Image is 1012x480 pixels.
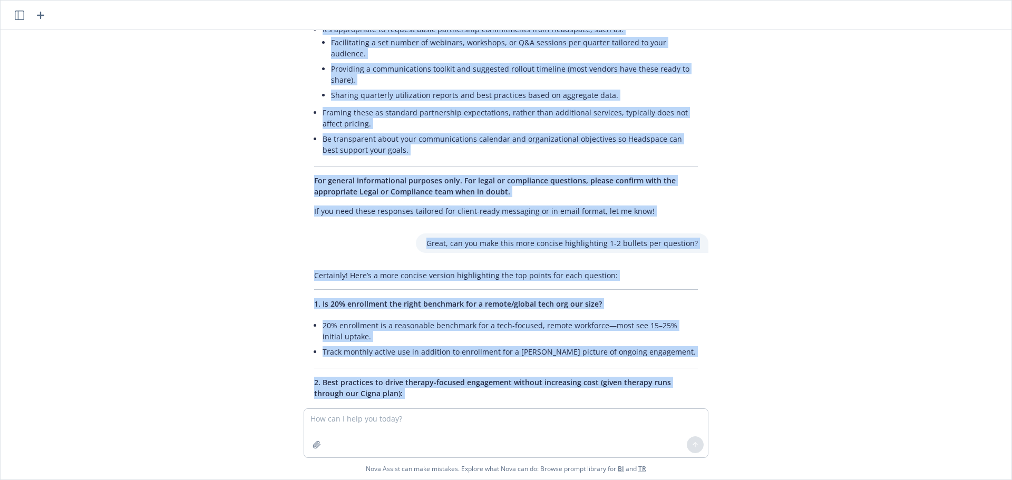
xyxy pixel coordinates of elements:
[331,61,698,87] li: Providing a communications toolkit and suggested rollout timeline (most vendors have these ready ...
[323,22,698,105] li: It’s appropriate to request basic partnership commitments from Headspace, such as:
[5,458,1007,479] span: Nova Assist can make mistakes. Explore what Nova can do: Browse prompt library for and
[323,131,698,158] li: Be transparent about your communications calendar and organizational objectives so Headspace can ...
[331,87,698,103] li: Sharing quarterly utilization reports and best practices based on aggregate data.
[314,175,676,197] span: For general informational purposes only. For legal or compliance questions, please confirm with t...
[314,205,698,217] p: If you need these responses tailored for client-ready messaging or in email format, let me know!
[638,464,646,473] a: TR
[314,270,698,281] p: Certainly! Here’s a more concise version highlighting the top points for each question:
[426,238,698,249] p: Great, can you make this more concise highlighting 1-2 bullets per question?
[323,105,698,131] li: Framing these as standard partnership expectations, rather than additional services, typically do...
[331,35,698,61] li: Facilitating a set number of webinars, workshops, or Q&A sessions per quarter tailored to your au...
[314,377,671,398] span: 2. Best practices to drive therapy-focused engagement without increasing cost (given therapy runs...
[323,407,698,434] li: Promote Headspace as a complement to, not a substitute for, therapy—highlight content for mindful...
[618,464,624,473] a: BI
[323,344,698,359] li: Track monthly active use in addition to enrollment for a [PERSON_NAME] picture of ongoing engagem...
[314,299,602,309] span: 1. Is 20% enrollment the right benchmark for a remote/global tech org our size?
[323,318,698,344] li: 20% enrollment is a reasonable benchmark for a tech-focused, remote workforce—most see 15–25% ini...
